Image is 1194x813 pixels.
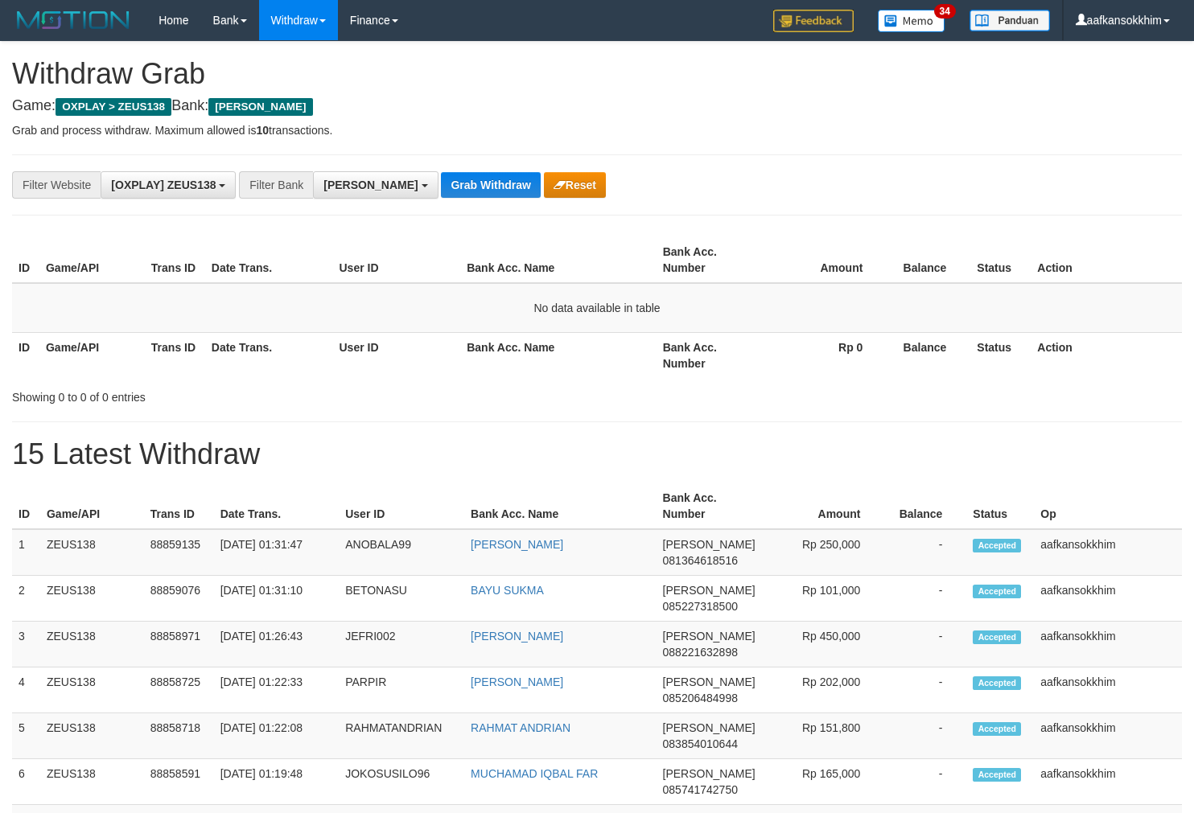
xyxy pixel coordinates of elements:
th: Game/API [39,332,145,378]
td: ZEUS138 [40,529,144,576]
td: [DATE] 01:22:33 [214,667,340,713]
span: Accepted [973,539,1021,552]
p: Grab and process withdraw. Maximum allowed is transactions. [12,122,1182,138]
th: Status [970,332,1031,378]
td: [DATE] 01:31:47 [214,529,340,576]
div: Showing 0 to 0 of 0 entries [12,383,485,405]
td: ZEUS138 [40,713,144,759]
button: [OXPLAY] ZEUS138 [101,171,236,199]
td: JEFRI002 [339,622,464,667]
a: BAYU SUKMA [471,584,544,597]
img: Button%20Memo.svg [878,10,945,32]
th: Balance [887,237,970,283]
td: ZEUS138 [40,667,144,713]
strong: 10 [256,124,269,137]
td: 2 [12,576,40,622]
th: Date Trans. [205,332,333,378]
th: ID [12,483,40,529]
span: OXPLAY > ZEUS138 [56,98,171,116]
td: aafkansokkhim [1034,576,1182,622]
a: RAHMAT ANDRIAN [471,721,570,734]
th: Bank Acc. Name [460,332,657,378]
img: Feedback.jpg [773,10,854,32]
td: Rp 450,000 [762,622,885,667]
td: - [884,576,966,622]
span: Accepted [973,676,1021,690]
td: RAHMATANDRIAN [339,713,464,759]
th: ID [12,332,39,378]
th: Trans ID [145,332,205,378]
th: Date Trans. [214,483,340,529]
h4: Game: Bank: [12,98,1182,114]
td: 1 [12,529,40,576]
td: JOKOSUSILO96 [339,759,464,805]
td: - [884,622,966,667]
span: [PERSON_NAME] [663,721,756,734]
span: [OXPLAY] ZEUS138 [111,179,216,191]
td: aafkansokkhim [1034,622,1182,667]
th: Bank Acc. Number [657,237,762,283]
th: Rp 0 [762,332,887,378]
span: Copy 085741742750 to clipboard [663,783,738,796]
td: [DATE] 01:22:08 [214,713,340,759]
img: MOTION_logo.png [12,8,134,32]
span: Copy 083854010644 to clipboard [663,737,738,750]
td: aafkansokkhim [1034,667,1182,713]
th: Amount [762,237,887,283]
td: 88859076 [144,576,214,622]
a: MUCHAMAD IQBAL FAR [471,767,598,780]
th: Op [1034,483,1182,529]
span: Copy 085206484998 to clipboard [663,692,738,704]
td: Rp 151,800 [762,713,885,759]
span: [PERSON_NAME] [663,538,756,551]
td: 88858725 [144,667,214,713]
th: User ID [339,483,464,529]
th: ID [12,237,39,283]
img: panduan.png [970,10,1050,31]
td: Rp 101,000 [762,576,885,622]
span: Copy 085227318500 to clipboard [663,600,738,613]
span: [PERSON_NAME] [663,767,756,780]
td: Rp 165,000 [762,759,885,805]
span: Accepted [973,768,1021,782]
th: Action [1031,237,1182,283]
td: 5 [12,713,40,759]
th: Game/API [39,237,145,283]
td: Rp 202,000 [762,667,885,713]
td: [DATE] 01:26:43 [214,622,340,667]
th: Amount [762,483,885,529]
td: 88858971 [144,622,214,667]
th: Status [966,483,1034,529]
th: Status [970,237,1031,283]
td: ZEUS138 [40,622,144,667]
td: 3 [12,622,40,667]
th: Bank Acc. Name [464,483,656,529]
h1: Withdraw Grab [12,58,1182,90]
td: - [884,529,966,576]
th: Bank Acc. Name [460,237,657,283]
a: [PERSON_NAME] [471,538,563,551]
td: ANOBALA99 [339,529,464,576]
th: Trans ID [145,237,205,283]
th: Balance [887,332,970,378]
div: Filter Bank [239,171,313,199]
td: aafkansokkhim [1034,529,1182,576]
span: [PERSON_NAME] [663,675,756,688]
div: Filter Website [12,171,101,199]
td: No data available in table [12,283,1182,333]
td: aafkansokkhim [1034,759,1182,805]
td: 88859135 [144,529,214,576]
td: 4 [12,667,40,713]
td: 6 [12,759,40,805]
th: Date Trans. [205,237,333,283]
td: 88858718 [144,713,214,759]
td: - [884,759,966,805]
span: [PERSON_NAME] [663,630,756,643]
span: [PERSON_NAME] [663,584,756,597]
th: Bank Acc. Number [657,332,762,378]
td: ZEUS138 [40,759,144,805]
button: [PERSON_NAME] [313,171,438,199]
th: User ID [333,237,461,283]
td: [DATE] 01:19:48 [214,759,340,805]
td: BETONASU [339,576,464,622]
